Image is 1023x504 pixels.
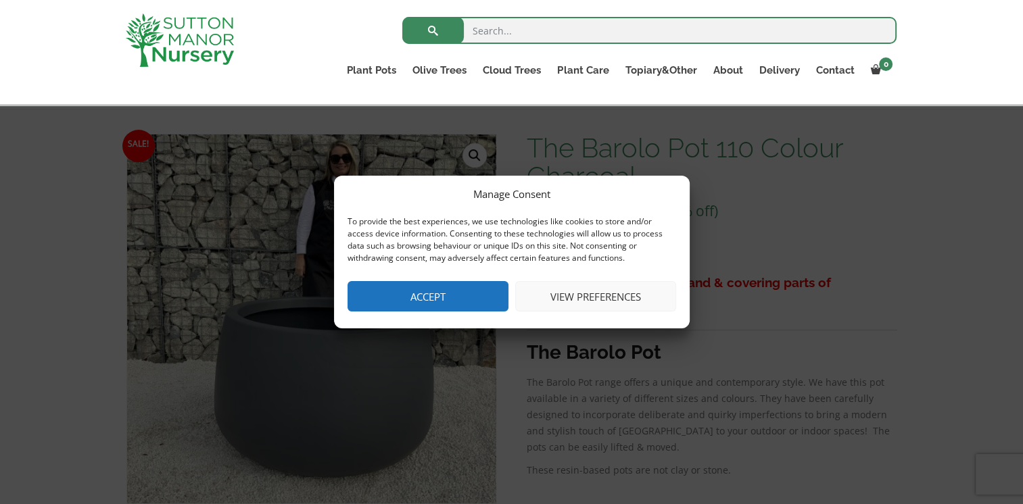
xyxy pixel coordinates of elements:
button: View preferences [515,281,676,311]
a: Plant Pots [339,61,404,80]
button: Accept [348,281,508,311]
input: Search... [402,17,897,44]
a: Contact [807,61,862,80]
a: 0 [862,61,897,80]
a: About [705,61,751,80]
div: Manage Consent [473,186,550,202]
a: Plant Care [549,61,617,80]
img: logo [126,14,234,67]
a: Olive Trees [404,61,475,80]
a: Topiary&Other [617,61,705,80]
a: Delivery [751,61,807,80]
a: Cloud Trees [475,61,549,80]
div: To provide the best experiences, we use technologies like cookies to store and/or access device i... [348,216,675,264]
span: 0 [879,57,893,71]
